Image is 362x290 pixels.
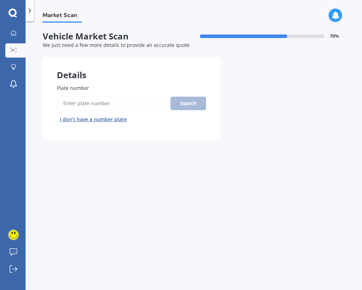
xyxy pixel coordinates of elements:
[330,34,339,39] span: 70 %
[43,42,190,48] span: We just need a few more details to provide an accurate quote
[43,31,194,42] span: Vehicle Market Scan
[8,230,19,240] img: ACg8ocIzhBgh6rqk93cxtcFJxQka1PddVoxWPGfzmfr2gqHyk2S6n8oa=s96-c
[57,96,168,111] input: Enter plate number
[57,85,89,91] span: Plate number
[43,12,82,21] span: Market Scan
[57,114,130,125] button: I don’t have a number plate
[43,57,220,79] div: Details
